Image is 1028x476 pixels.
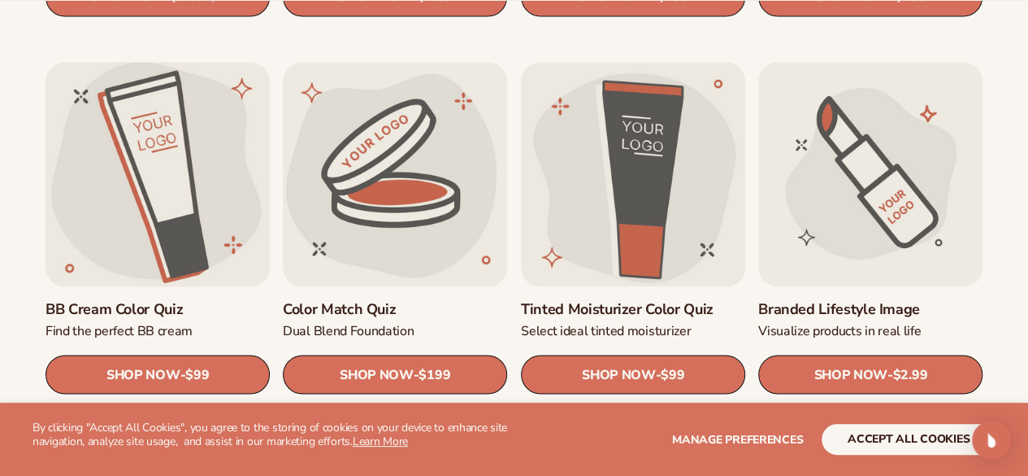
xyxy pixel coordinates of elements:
[185,368,209,383] span: $99
[340,367,413,382] span: SHOP NOW
[353,434,408,449] a: Learn More
[521,356,745,395] a: SHOP NOW- $99
[46,300,270,319] a: BB Cream Color Quiz
[283,300,507,319] a: Color Match Quiz
[813,367,887,382] span: SHOP NOW
[672,424,803,455] button: Manage preferences
[582,367,655,382] span: SHOP NOW
[972,421,1011,460] div: Open Intercom Messenger
[419,368,451,383] span: $199
[822,424,995,455] button: accept all cookies
[661,368,684,383] span: $99
[106,367,180,382] span: SHOP NOW
[758,300,982,319] a: Branded Lifestyle Image
[283,356,507,395] a: SHOP NOW- $199
[672,432,803,448] span: Manage preferences
[758,356,982,395] a: SHOP NOW- $2.99
[521,300,745,319] a: Tinted Moisturizer Color Quiz
[892,368,926,383] span: $2.99
[46,356,270,395] a: SHOP NOW- $99
[33,421,514,449] p: By clicking "Accept All Cookies", you agree to the storing of cookies on your device to enhance s...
